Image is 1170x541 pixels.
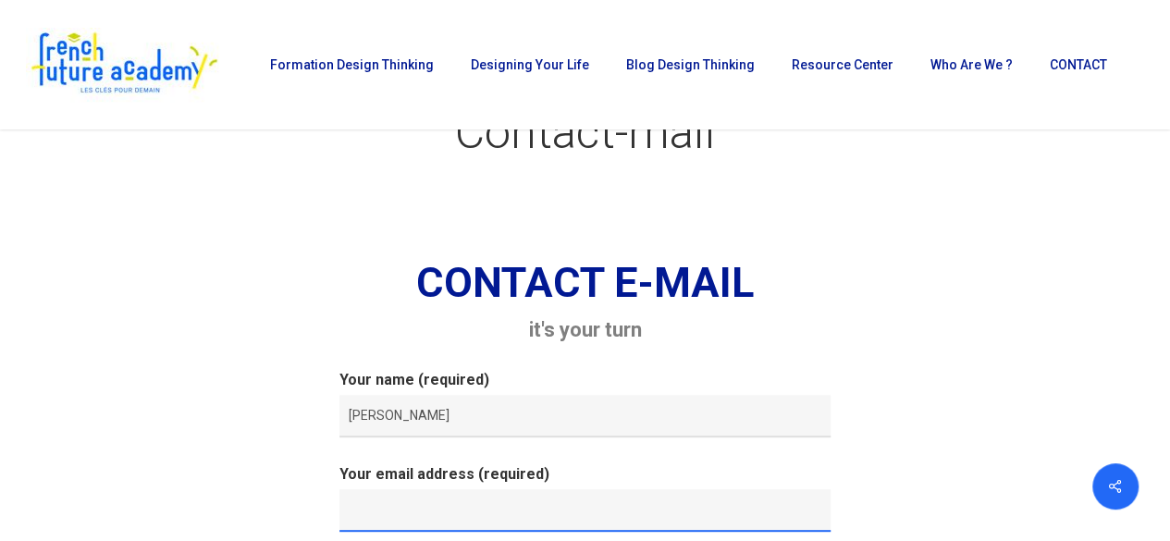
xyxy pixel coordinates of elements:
h1: CONTACT E-MAIL [83,257,1087,309]
font: it's your turn [529,317,642,341]
h1: Contact-mail [83,86,1087,178]
font: Who are we ? [930,57,1013,72]
font: Resource center [792,57,893,72]
span: CONTACT [1050,57,1107,72]
input: Your name (required) [339,395,831,437]
a: Blog Design Thinking [617,58,764,71]
span: Formation Design Thinking [270,57,434,72]
a: Who are we ? [921,58,1022,71]
span: Blog Design Thinking [626,57,755,72]
a: CONTACT [1041,58,1116,71]
a: Resource center [782,58,903,71]
input: Your email address (required) [339,489,831,532]
img: French Future Academy [26,28,221,102]
a: Formation Design Thinking [261,58,443,71]
font: Your name (required) [339,371,489,388]
span: Designing Your Life [471,57,589,72]
font: Your email address (required) [339,465,549,483]
a: Designing Your Life [462,58,598,71]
